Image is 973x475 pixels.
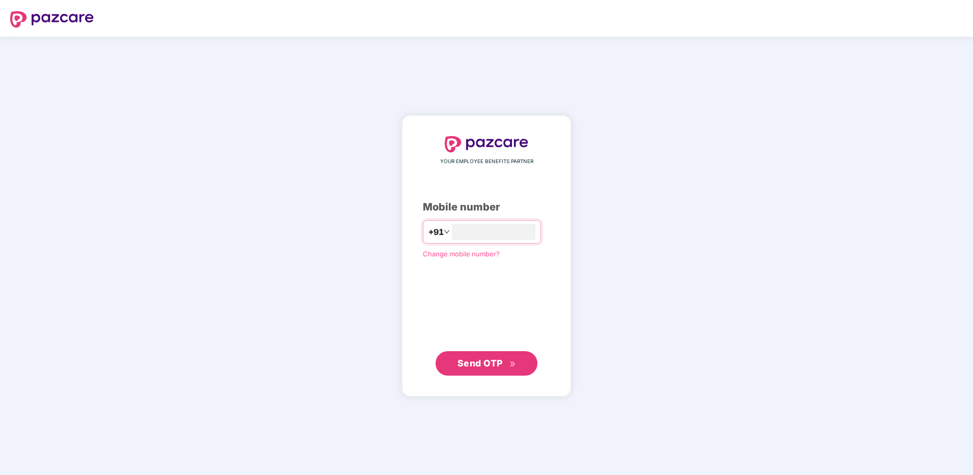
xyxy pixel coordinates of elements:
[509,361,516,367] span: double-right
[10,11,94,28] img: logo
[440,157,533,166] span: YOUR EMPLOYEE BENEFITS PARTNER
[457,358,503,368] span: Send OTP
[444,229,450,235] span: down
[428,226,444,239] span: +91
[423,199,550,215] div: Mobile number
[423,250,500,258] a: Change mobile number?
[445,136,528,152] img: logo
[436,351,537,376] button: Send OTPdouble-right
